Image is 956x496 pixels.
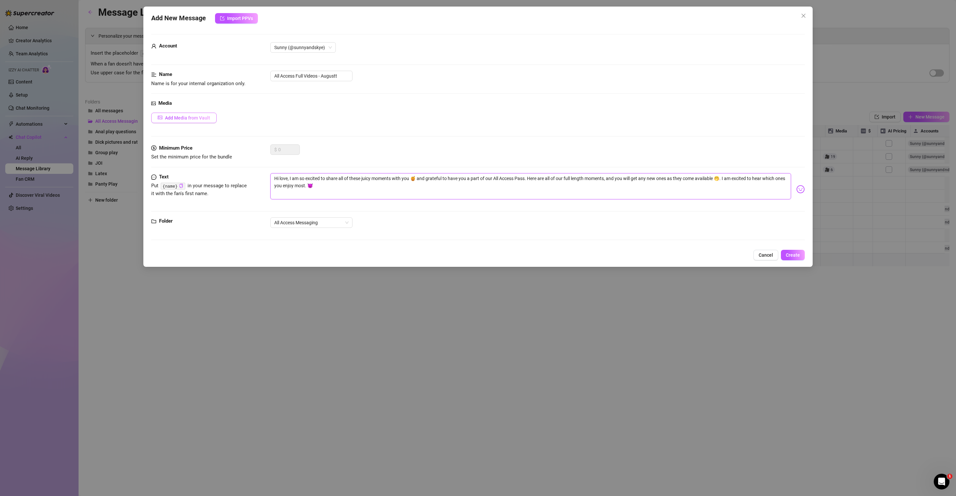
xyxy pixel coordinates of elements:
strong: Name [159,71,172,77]
span: All Access Messaging [274,218,349,228]
strong: Minimum Price [159,145,192,151]
span: 1 [947,474,952,479]
strong: Account [159,43,177,49]
strong: Media [158,100,172,106]
span: Sunny (@sunnyandskye) [274,43,332,52]
span: Close [798,13,809,18]
img: svg%3e [796,185,805,193]
span: align-left [151,71,156,79]
textarea: Hi love, I am so excited to share all of these juicy moments with you 🍯 and grateful to have you ... [270,173,791,199]
span: dollar [151,144,156,152]
span: user [151,42,156,50]
span: Add New Message [151,13,206,24]
span: Import PPVs [227,16,253,21]
button: Click to Copy [179,183,183,188]
span: picture [151,100,156,107]
span: Create [786,252,800,258]
span: Set the minimum price for the bundle [151,154,232,160]
input: Enter a name [270,71,352,81]
span: Add Media from Vault [165,115,210,120]
span: folder [151,217,156,225]
button: Import PPVs [215,13,258,24]
button: Close [798,10,809,21]
span: copy [179,184,183,188]
strong: Folder [159,218,172,224]
code: {name} [161,183,185,190]
span: message [151,173,156,181]
span: Name is for your internal organization only. [151,81,245,86]
span: close [801,13,806,18]
span: import [220,16,225,21]
button: Add Media from Vault [151,113,217,123]
span: picture [158,115,162,120]
button: Cancel [753,250,778,260]
button: Create [781,250,805,260]
iframe: Intercom live chat [934,474,949,489]
span: Cancel [759,252,773,258]
span: Put in your message to replace it with the fan's first name. [151,183,247,196]
strong: Text [159,174,169,180]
